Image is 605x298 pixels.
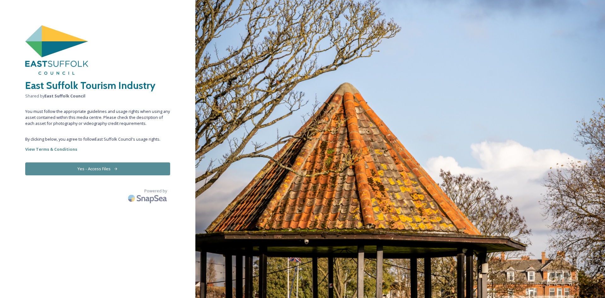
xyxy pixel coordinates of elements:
span: Powered by [144,188,167,194]
a: View Terms & Conditions [25,145,170,153]
img: SnapSea Logo [126,191,170,206]
strong: East Suffolk Council [44,93,85,99]
span: You must follow the appropriate guidelines and usage rights when using any asset contained within... [25,108,170,127]
h2: East Suffolk Tourism Industry [25,78,170,93]
img: East%20Suffolk%20Council.png [25,25,88,75]
span: By clicking below, you agree to follow East Suffolk Council 's usage rights. [25,136,170,142]
strong: View Terms & Conditions [25,146,77,152]
button: Yes - Access Files [25,162,170,175]
span: Shared by [25,93,170,99]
